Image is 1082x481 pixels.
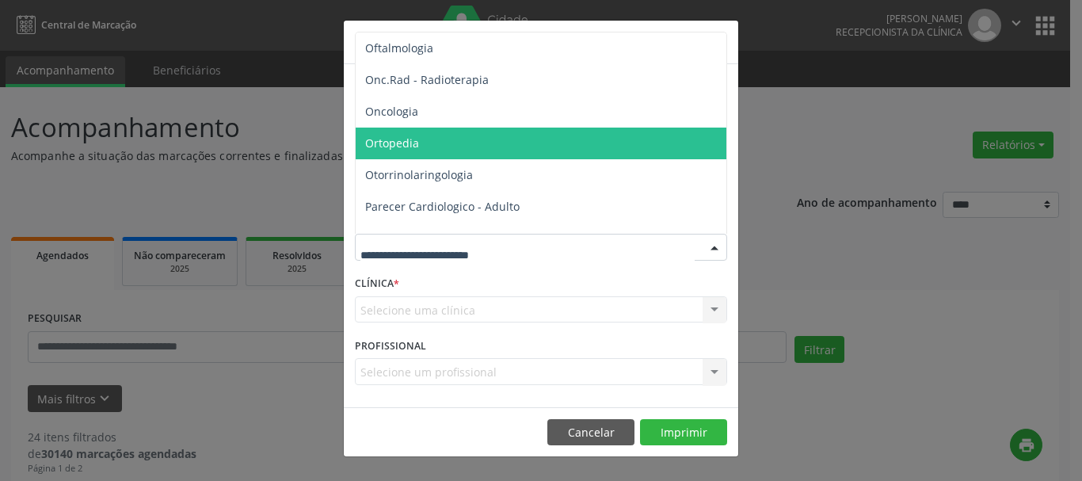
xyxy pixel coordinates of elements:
[365,72,489,87] span: Onc.Rad - Radioterapia
[365,136,419,151] span: Ortopedia
[365,199,520,214] span: Parecer Cardiologico - Adulto
[365,40,433,55] span: Oftalmologia
[355,334,426,358] label: PROFISSIONAL
[640,419,727,446] button: Imprimir
[365,167,473,182] span: Otorrinolaringologia
[707,21,738,59] button: Close
[355,272,399,296] label: CLÍNICA
[365,104,418,119] span: Oncologia
[547,419,634,446] button: Cancelar
[355,32,536,52] h5: Relatório de agendamentos
[365,231,512,246] span: Parecer Cardiologico Adulto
